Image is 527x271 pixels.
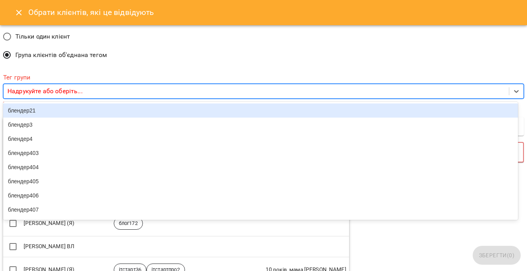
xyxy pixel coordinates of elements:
span: Тільки один клієнт [15,32,70,41]
p: Надрукуйте або оберіть... [7,87,83,96]
div: блендер406 [3,188,518,203]
td: [PERSON_NAME] (Я) [22,211,112,236]
div: блендер408 [3,217,518,231]
div: блендер21 [3,103,518,118]
div: блендер405 [3,174,518,188]
td: [PERSON_NAME] ВЛ [22,236,112,257]
button: Close [9,3,28,22]
div: блендер3 [3,118,518,132]
h6: Обрати клієнтів, які це відвідують [28,6,154,18]
span: блог172 [114,220,142,227]
div: блендер4 [3,132,518,146]
label: Тег групи [3,74,524,81]
div: блендер404 [3,160,518,174]
div: блендер407 [3,203,518,217]
div: блендер403 [3,146,518,160]
span: Група клієнтів об'єднана тегом [15,50,107,60]
b: Тег групи не задано! [3,101,51,106]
